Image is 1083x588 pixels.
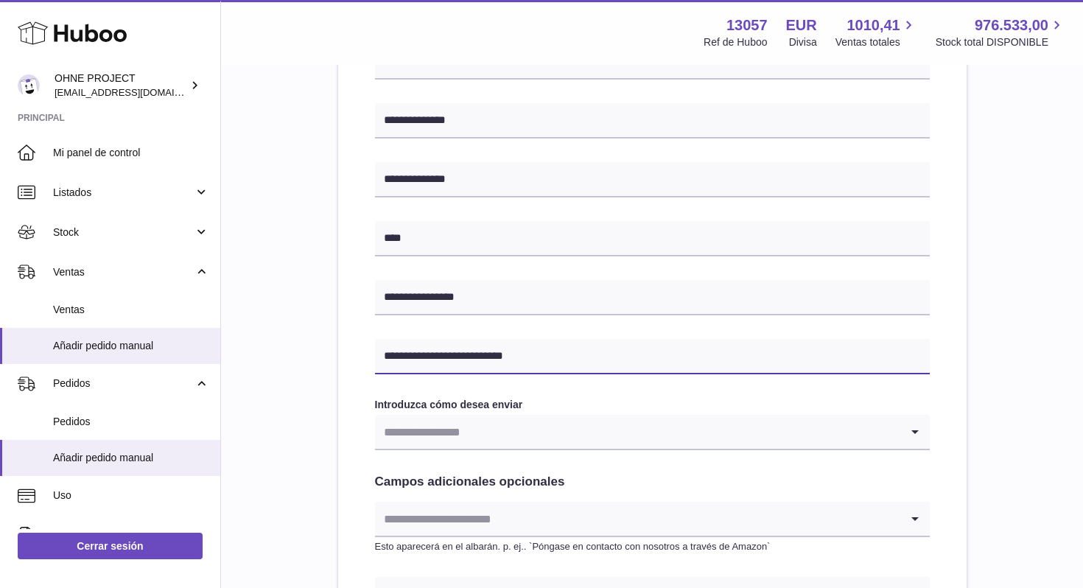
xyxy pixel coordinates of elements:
[18,533,203,559] a: Cerrar sesión
[53,377,194,391] span: Pedidos
[53,225,194,239] span: Stock
[53,489,209,503] span: Uso
[789,35,817,49] div: Divisa
[53,146,209,160] span: Mi panel de control
[975,15,1048,35] span: 976.533,00
[55,71,187,99] div: OHNE PROJECT
[53,303,209,317] span: Ventas
[835,35,917,49] span: Ventas totales
[55,86,217,98] span: [EMAIL_ADDRESS][DOMAIN_NAME]
[53,528,194,542] span: Facturación y pagos
[375,398,930,412] label: Introduzca cómo desea enviar
[936,15,1065,49] a: 976.533,00 Stock total DISPONIBLE
[18,74,40,97] img: support@ohneproject.com
[53,451,209,465] span: Añadir pedido manual
[375,502,930,537] div: Search for option
[375,540,930,553] p: Esto aparecerá en el albarán. p. ej.. `Póngase en contacto con nosotros a través de Amazon`
[53,339,209,353] span: Añadir pedido manual
[847,15,900,35] span: 1010,41
[375,415,900,449] input: Search for option
[375,474,930,491] h2: Campos adicionales opcionales
[375,415,930,450] div: Search for option
[53,265,194,279] span: Ventas
[726,15,768,35] strong: 13057
[53,415,209,429] span: Pedidos
[704,35,767,49] div: Ref de Huboo
[786,15,817,35] strong: EUR
[936,35,1065,49] span: Stock total DISPONIBLE
[53,186,194,200] span: Listados
[375,502,900,536] input: Search for option
[835,15,917,49] a: 1010,41 Ventas totales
